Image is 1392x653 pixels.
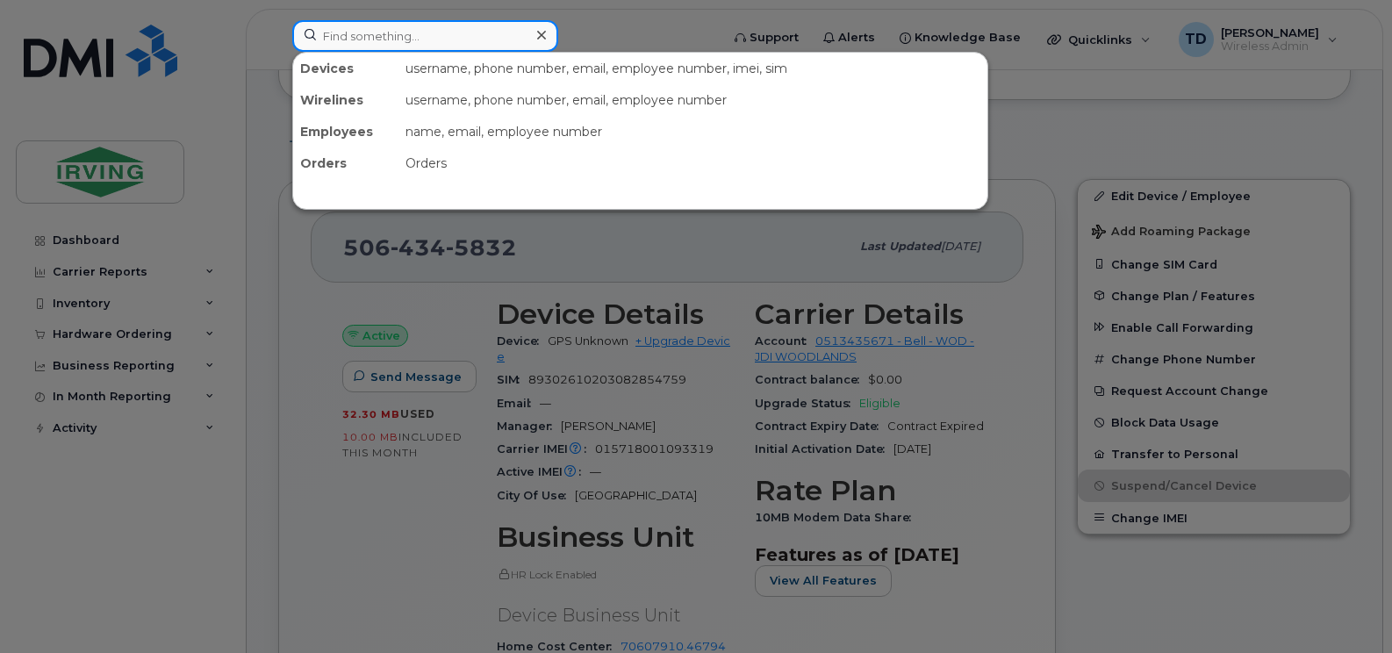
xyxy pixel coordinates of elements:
div: username, phone number, email, employee number, imei, sim [398,53,987,84]
div: Wirelines [293,84,398,116]
div: Devices [293,53,398,84]
input: Find something... [292,20,558,52]
div: username, phone number, email, employee number [398,84,987,116]
div: Employees [293,116,398,147]
div: Orders [398,147,987,179]
div: Orders [293,147,398,179]
div: name, email, employee number [398,116,987,147]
